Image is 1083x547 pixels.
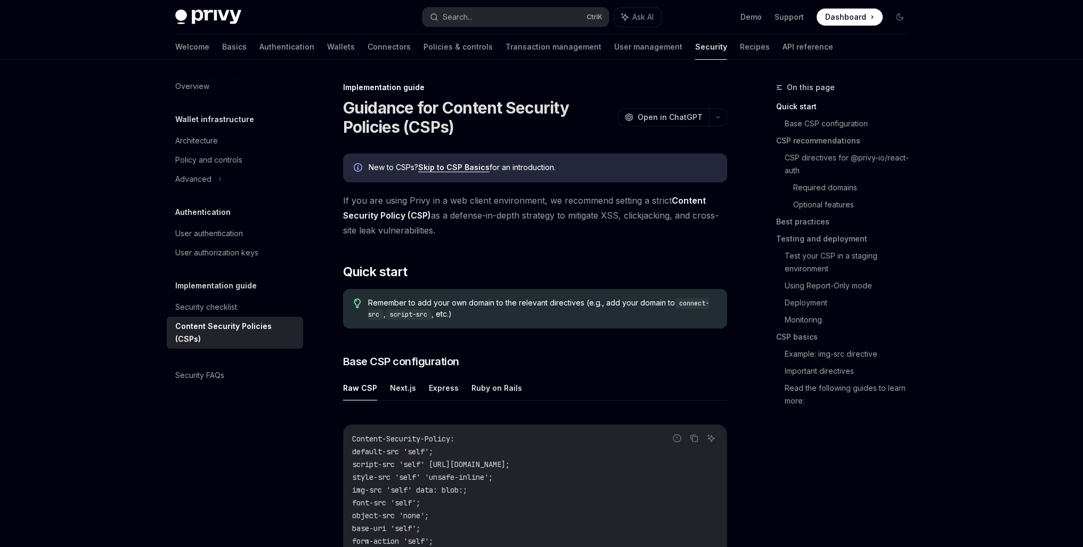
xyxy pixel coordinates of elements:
img: dark logo [175,10,241,25]
div: User authorization keys [175,246,258,259]
div: Security FAQs [175,369,224,382]
a: Skip to CSP Basics [418,163,490,172]
button: Report incorrect code [670,431,684,445]
span: Open in ChatGPT [638,112,703,123]
button: Ruby on Rails [471,375,522,400]
code: script-src [386,309,431,320]
button: Search...CtrlK [422,7,609,27]
a: Basics [222,34,247,60]
a: Deployment [785,294,917,311]
span: If you are using Privy in a web client environment, we recommend setting a strict as a defense-in... [343,193,727,238]
span: Quick start [343,263,407,280]
span: form-action 'self'; [352,536,433,546]
a: Demo [740,12,762,22]
h5: Implementation guide [175,279,257,292]
button: Copy the contents from the code block [687,431,701,445]
button: Open in ChatGPT [618,108,709,126]
a: Best practices [776,213,917,230]
code: connect-src [368,298,709,320]
svg: Info [354,163,364,174]
a: API reference [783,34,833,60]
div: Content Security Policies (CSPs) [175,320,297,345]
a: User management [614,34,682,60]
h5: Wallet infrastructure [175,113,254,126]
a: Support [775,12,804,22]
span: font-src 'self'; [352,498,420,508]
div: Overview [175,80,209,93]
span: Ask AI [632,12,654,22]
a: Important directives [785,363,917,380]
a: Overview [167,77,303,96]
button: Raw CSP [343,375,377,400]
a: Security FAQs [167,366,303,385]
button: Next.js [390,375,416,400]
a: User authorization keys [167,243,303,262]
div: Search... [443,11,473,23]
a: Read the following guides to learn more: [785,380,917,409]
span: script-src 'self' [URL][DOMAIN_NAME]; [352,460,510,469]
a: Base CSP configuration [785,115,917,132]
a: Testing and deployment [776,230,917,247]
a: Connectors [368,34,411,60]
div: New to CSPs? for an introduction. [369,162,716,174]
a: Test your CSP in a staging environment [785,247,917,277]
div: Policy and controls [175,154,242,166]
div: User authentication [175,227,243,240]
h5: Authentication [175,206,231,219]
h1: Guidance for Content Security Policies (CSPs) [343,98,614,136]
span: Base CSP configuration [343,354,459,369]
div: Security checklist [175,301,237,313]
button: Toggle dark mode [891,9,908,26]
a: Transaction management [506,34,601,60]
div: Architecture [175,134,218,147]
a: Policies & controls [424,34,493,60]
span: style-src 'self' 'unsafe-inline'; [352,472,493,482]
a: CSP basics [776,328,917,345]
a: Architecture [167,131,303,150]
a: Required domains [793,179,917,196]
button: Ask AI [614,7,661,27]
a: Dashboard [817,9,883,26]
a: Using Report-Only mode [785,277,917,294]
a: Security [695,34,727,60]
button: Ask AI [704,431,718,445]
a: Wallets [327,34,355,60]
svg: Tip [354,299,361,308]
span: default-src 'self'; [352,447,433,456]
a: Authentication [259,34,314,60]
a: Policy and controls [167,150,303,170]
span: img-src 'self' data: blob:; [352,485,467,495]
a: CSP directives for @privy-io/react-auth [785,149,917,179]
span: Ctrl K [587,13,602,21]
a: Recipes [740,34,770,60]
a: Content Security Policies (CSPs) [167,317,303,349]
button: Express [429,375,459,400]
a: Optional features [793,196,917,213]
span: On this page [787,81,835,94]
span: base-uri 'self'; [352,524,420,533]
span: object-src 'none'; [352,511,429,520]
a: User authentication [167,224,303,243]
a: CSP recommendations [776,132,917,149]
a: Security checklist [167,297,303,317]
a: Welcome [175,34,209,60]
span: Dashboard [825,12,866,22]
a: Monitoring [785,311,917,328]
div: Advanced [175,173,211,186]
span: Content-Security-Policy: [352,434,454,444]
a: Example: img-src directive [785,345,917,363]
span: Remember to add your own domain to the relevant directives (e.g., add your domain to , , etc.) [368,297,716,320]
a: Quick start [776,98,917,115]
div: Implementation guide [343,82,727,93]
